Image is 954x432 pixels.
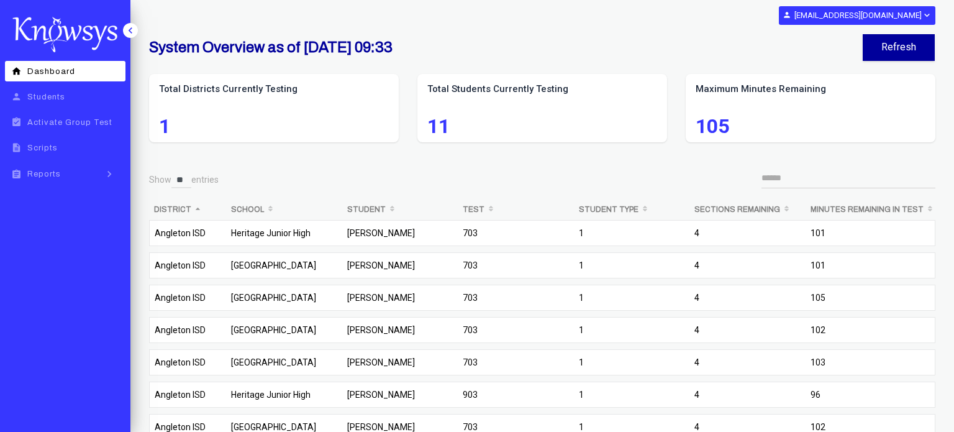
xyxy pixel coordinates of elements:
label: Maximum Minutes Remaining [696,83,925,96]
b: Sections Remaining [694,205,780,214]
p: Angleton ISD [155,323,221,338]
p: [PERSON_NAME] [347,323,453,338]
p: [GEOGRAPHIC_DATA] [231,323,337,338]
b: School [231,205,264,214]
span: Scripts [27,144,58,152]
i: description [9,142,24,153]
p: 4 [694,290,801,305]
select: Showentries [171,172,191,188]
i: assignment_turned_in [9,117,24,127]
p: 1 [579,290,685,305]
p: [GEOGRAPHIC_DATA] [231,258,337,273]
p: 1 [579,355,685,370]
th: Test: activate to sort column ascending [458,199,574,220]
p: 4 [694,258,801,273]
th: Sections Remaining: activate to sort column ascending [689,199,806,220]
p: 101 [811,258,930,273]
p: [PERSON_NAME] [347,355,453,370]
p: 1 [579,323,685,338]
p: 4 [694,226,801,241]
p: 101 [811,226,930,241]
p: [PERSON_NAME] [347,226,453,241]
label: Show entries [149,172,219,188]
b: Test [463,205,484,214]
b: Student Type [579,205,638,214]
span: Reports [27,170,61,178]
span: 11 [427,119,657,134]
th: Minutes Remaining in Test: activate to sort column ascending [806,199,935,220]
p: Angleton ISD [155,258,221,273]
th: Student: activate to sort column ascending [342,199,458,220]
p: [GEOGRAPHIC_DATA] [231,290,337,305]
b: Student [347,205,386,214]
i: expand_more [922,10,931,21]
p: 1 [579,226,685,241]
i: assignment [9,169,24,180]
p: [GEOGRAPHIC_DATA] [231,355,337,370]
p: 4 [694,387,801,402]
p: 4 [694,323,801,338]
b: District [154,205,191,214]
p: Angleton ISD [155,355,221,370]
i: person [9,91,24,102]
span: Dashboard [27,67,75,76]
th: School: activate to sort column ascending [226,199,342,220]
p: 103 [811,355,930,370]
p: 102 [811,323,930,338]
i: person [783,11,791,19]
p: 96 [811,387,930,402]
i: home [9,66,24,76]
p: 1 [579,258,685,273]
p: Angleton ISD [155,226,221,241]
label: Total Districts Currently Testing [159,83,389,96]
p: 703 [463,290,569,305]
b: Minutes Remaining in Test [811,205,924,214]
p: 903 [463,387,569,402]
p: [PERSON_NAME] [347,290,453,305]
p: 703 [463,226,569,241]
label: Total Students Currently Testing [427,83,657,96]
p: 703 [463,355,569,370]
th: District: activate to sort column descending [149,199,226,220]
i: keyboard_arrow_right [100,168,119,180]
p: [PERSON_NAME] [347,387,453,402]
p: 105 [811,290,930,305]
p: Heritage Junior High [231,226,337,241]
span: Students [27,93,65,101]
span: Activate Group Test [27,118,112,127]
span: 1 [159,119,389,134]
p: Heritage Junior High [231,387,337,402]
p: 703 [463,258,569,273]
p: Angleton ISD [155,290,221,305]
p: 4 [694,355,801,370]
button: Refresh [863,34,935,61]
i: keyboard_arrow_left [124,24,137,37]
b: [EMAIL_ADDRESS][DOMAIN_NAME] [794,11,922,20]
p: 1 [579,387,685,402]
p: Angleton ISD [155,387,221,402]
p: [PERSON_NAME] [347,258,453,273]
span: 105 [696,119,925,134]
b: System Overview as of [DATE] 09:33 [149,39,393,55]
p: 703 [463,323,569,338]
th: Student Type: activate to sort column ascending [574,199,690,220]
